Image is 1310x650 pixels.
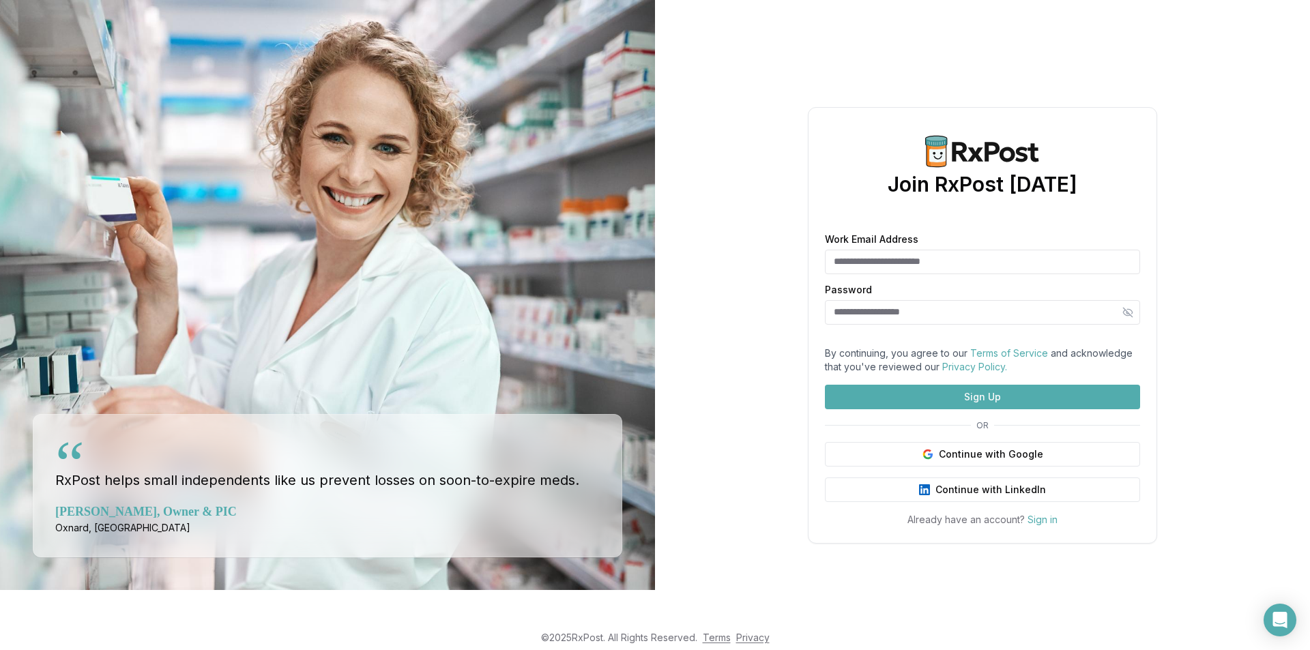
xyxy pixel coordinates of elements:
a: Privacy [736,632,770,643]
a: Privacy Policy. [942,361,1007,372]
img: Google [922,449,933,460]
a: Sign in [1028,514,1058,525]
button: Continue with Google [825,442,1140,467]
a: Terms [703,632,731,643]
div: Open Intercom Messenger [1264,604,1296,636]
div: By continuing, you agree to our and acknowledge that you've reviewed our [825,346,1140,374]
h1: Join RxPost [DATE] [888,172,1077,196]
button: Hide password [1116,300,1140,325]
div: Oxnard, [GEOGRAPHIC_DATA] [55,521,600,535]
span: OR [971,420,994,431]
span: Already have an account? [907,514,1025,525]
button: Continue with LinkedIn [825,477,1140,502]
label: Password [825,285,1140,295]
img: RxPost Logo [917,135,1048,168]
div: “ [55,431,85,497]
img: LinkedIn [919,484,930,495]
div: [PERSON_NAME], Owner & PIC [55,502,600,521]
label: Work Email Address [825,235,1140,244]
button: Sign Up [825,385,1140,409]
a: Terms of Service [970,347,1048,359]
blockquote: RxPost helps small independents like us prevent losses on soon-to-expire meds. [55,442,600,492]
